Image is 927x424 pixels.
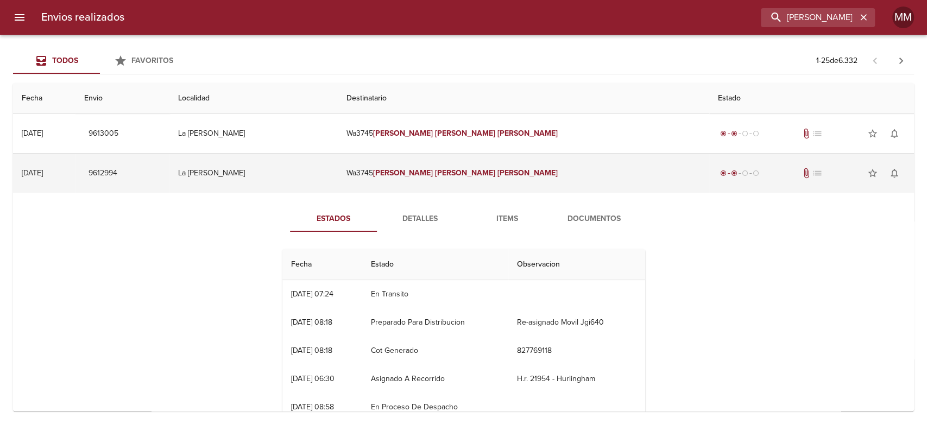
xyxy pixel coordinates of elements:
div: Despachado [718,168,761,179]
em: [PERSON_NAME] [373,129,433,138]
em: [PERSON_NAME] [497,129,558,138]
th: Envio [75,83,169,114]
span: radio_button_checked [720,130,727,137]
span: No tiene pedido asociado [812,128,823,139]
input: buscar [761,8,856,27]
td: Preparado Para Distribucion [362,308,508,337]
span: Pagina anterior [862,55,888,66]
th: Fecha [13,83,75,114]
th: Fecha [282,249,362,280]
span: radio_button_checked [731,170,737,176]
th: Destinatario [338,83,710,114]
td: Asignado A Recorrido [362,365,508,393]
td: La [PERSON_NAME] [169,154,338,193]
table: Tabla de seguimiento [282,249,645,421]
td: La [PERSON_NAME] [169,114,338,153]
button: Activar notificaciones [884,123,905,144]
span: Estados [297,212,370,226]
th: Observacion [508,249,645,280]
em: [PERSON_NAME] [435,168,495,178]
th: Localidad [169,83,338,114]
td: En Proceso De Despacho [362,393,508,421]
div: [DATE] 08:18 [291,318,332,327]
span: radio_button_unchecked [753,130,759,137]
div: [DATE] 07:24 [291,289,333,299]
span: radio_button_unchecked [742,130,748,137]
span: notifications_none [889,168,900,179]
span: 9613005 [89,127,118,141]
div: [DATE] 08:18 [291,346,332,355]
span: radio_button_unchecked [753,170,759,176]
span: Items [470,212,544,226]
div: MM [892,7,914,28]
span: No tiene pedido asociado [812,168,823,179]
td: H.r. 21954 - Hurlingham [508,365,645,393]
button: menu [7,4,33,30]
button: 9613005 [84,124,123,144]
span: star_border [867,128,878,139]
em: [PERSON_NAME] [435,129,495,138]
td: En Transito [362,280,508,308]
td: 827769118 [508,337,645,365]
h6: Envios realizados [41,9,124,26]
div: Tabs detalle de guia [290,206,638,232]
span: radio_button_unchecked [742,170,748,176]
span: Todos [52,56,78,65]
span: Documentos [557,212,631,226]
div: [DATE] [22,129,43,138]
div: Tabs Envios [13,48,187,74]
p: 1 - 25 de 6.332 [816,55,857,66]
td: Cot Generado [362,337,508,365]
div: [DATE] 06:30 [291,374,335,383]
th: Estado [362,249,508,280]
span: Pagina siguiente [888,48,914,74]
em: [PERSON_NAME] [497,168,558,178]
div: Despachado [718,128,761,139]
button: 9612994 [84,163,122,183]
button: Agregar a favoritos [862,162,884,184]
div: [DATE] [22,168,43,178]
span: 9612994 [89,167,117,180]
span: radio_button_checked [731,130,737,137]
th: Estado [709,83,914,114]
span: Detalles [383,212,457,226]
td: Re-asignado Movil Jgi640 [508,308,645,337]
span: notifications_none [889,128,900,139]
td: Wa3745 [338,114,710,153]
span: radio_button_checked [720,170,727,176]
span: Tiene documentos adjuntos [801,168,812,179]
button: Activar notificaciones [884,162,905,184]
span: Tiene documentos adjuntos [801,128,812,139]
div: [DATE] 08:58 [291,402,334,412]
span: star_border [867,168,878,179]
span: Favoritos [131,56,173,65]
button: Agregar a favoritos [862,123,884,144]
em: [PERSON_NAME] [373,168,433,178]
td: Wa3745 [338,154,710,193]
